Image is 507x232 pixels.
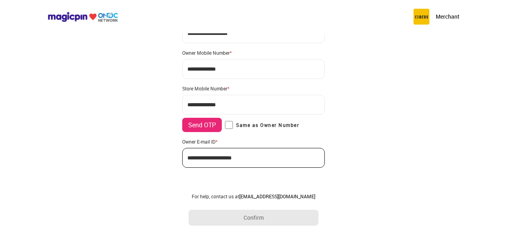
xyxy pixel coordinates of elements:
[225,121,233,129] input: Same as Owner Number
[182,138,325,145] div: Owner E-mail ID
[182,118,222,132] button: Send OTP
[239,193,315,199] a: [EMAIL_ADDRESS][DOMAIN_NAME]
[182,50,325,56] div: Owner Mobile Number
[189,210,318,226] button: Confirm
[436,13,459,21] p: Merchant
[48,12,118,22] img: ondc-logo-new-small.8a59708e.svg
[225,121,299,129] label: Same as Owner Number
[414,9,429,25] img: circus.b677b59b.png
[189,193,318,199] div: For help, contact us at
[182,85,325,92] div: Store Mobile Number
